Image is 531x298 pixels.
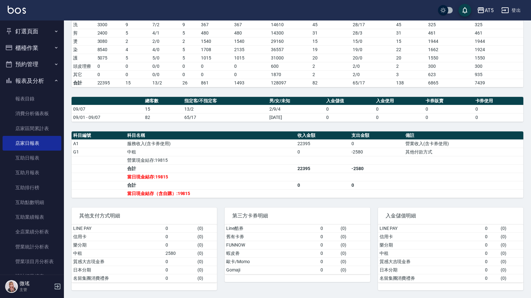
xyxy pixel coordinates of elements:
[374,105,424,113] td: 0
[3,136,61,151] a: 店家日報表
[319,257,339,266] td: 0
[311,29,351,37] td: 31
[499,4,523,16] button: 登出
[404,131,523,140] th: 備註
[126,189,296,198] td: 當日現金結存（含自購）:19815
[196,257,217,266] td: ( 0 )
[3,224,61,239] a: 全店業績分析表
[395,45,427,54] td: 22
[269,54,311,62] td: 31000
[72,131,126,140] th: 科目編號
[427,54,473,62] td: 1550
[164,232,196,241] td: 0
[473,29,523,37] td: 461
[268,105,325,113] td: 2/9/4
[126,164,296,173] td: 合計
[96,70,124,79] td: 0
[183,105,268,113] td: 13/2
[19,280,52,287] h5: 微瑤
[233,45,269,54] td: 2135
[151,45,181,54] td: 4 / 0
[351,62,395,70] td: 2 / 0
[3,73,61,89] button: 報表及分析
[164,224,196,233] td: 0
[378,232,484,241] td: 信用卡
[268,113,325,122] td: [DATE]
[199,70,233,79] td: 0
[350,148,404,156] td: -2580
[485,6,494,14] div: AT5
[225,266,319,274] td: Gomaji
[233,70,269,79] td: 0
[199,29,233,37] td: 480
[427,37,473,45] td: 1944
[350,164,404,173] td: -2580
[124,70,151,79] td: 0
[3,195,61,210] a: 互助點數明細
[164,249,196,257] td: 2580
[350,131,404,140] th: 支出金額
[483,257,499,266] td: 0
[427,62,473,70] td: 300
[351,29,395,37] td: 28 / 3
[96,29,124,37] td: 2400
[164,257,196,266] td: 0
[473,37,523,45] td: 1944
[427,20,473,29] td: 325
[395,62,427,70] td: 2
[427,79,473,87] td: 6865
[8,6,26,14] img: Logo
[164,266,196,274] td: 0
[151,62,181,70] td: 0 / 0
[225,224,370,274] table: a dense table
[378,274,484,282] td: 名留集團消費禮券
[269,20,311,29] td: 14610
[319,249,339,257] td: 0
[269,45,311,54] td: 36557
[395,54,427,62] td: 20
[386,213,516,219] span: 入金儲值明細
[196,232,217,241] td: ( 0 )
[3,210,61,224] a: 互助業績報表
[151,54,181,62] td: 5 / 0
[499,241,523,249] td: ( 0 )
[378,241,484,249] td: 樂分期
[196,224,217,233] td: ( 0 )
[374,97,424,105] th: 入金使用
[404,148,523,156] td: 其他付款方式
[72,45,96,54] td: 染
[124,20,151,29] td: 9
[351,37,395,45] td: 15 / 0
[199,20,233,29] td: 367
[196,249,217,257] td: ( 0 )
[499,274,523,282] td: ( 0 )
[499,249,523,257] td: ( 0 )
[199,54,233,62] td: 1015
[79,213,209,219] span: 其他支付方式明細
[72,131,523,198] table: a dense table
[96,54,124,62] td: 5075
[499,266,523,274] td: ( 0 )
[499,257,523,266] td: ( 0 )
[424,97,473,105] th: 卡券販賣
[181,29,199,37] td: 5
[3,40,61,56] button: 櫃檯作業
[96,45,124,54] td: 8540
[473,54,523,62] td: 1550
[72,20,96,29] td: 洗
[72,37,96,45] td: 燙
[319,241,339,249] td: 0
[483,224,499,233] td: 0
[351,70,395,79] td: 2 / 0
[378,249,484,257] td: 中租
[474,97,523,105] th: 卡券使用
[424,105,473,113] td: 0
[427,45,473,54] td: 1662
[483,274,499,282] td: 0
[339,241,370,249] td: ( 0 )
[378,224,484,233] td: LINE PAY
[72,97,523,122] table: a dense table
[225,257,319,266] td: 歐卡/Momo
[339,232,370,241] td: ( 0 )
[3,165,61,180] a: 互助月報表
